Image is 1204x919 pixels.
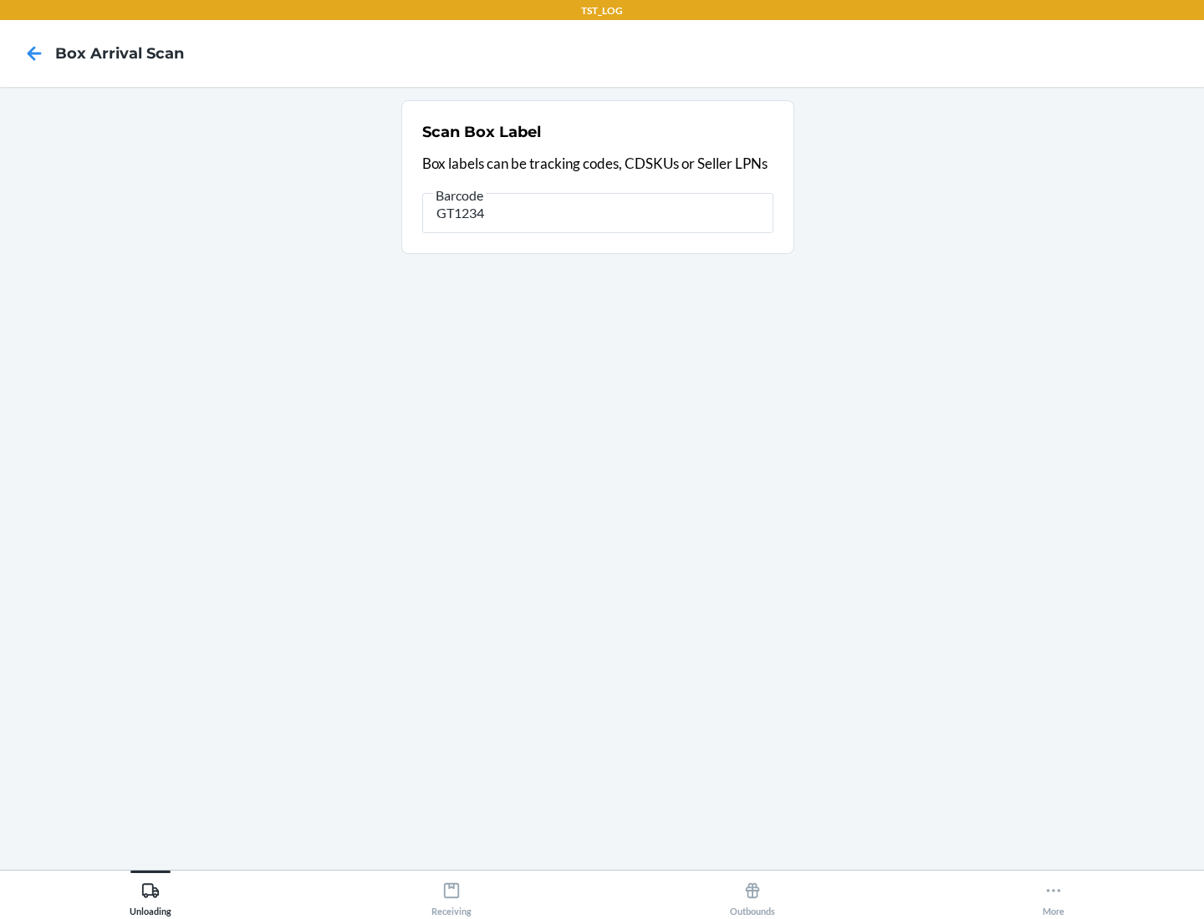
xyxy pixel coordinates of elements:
[55,43,184,64] h4: Box Arrival Scan
[433,187,486,204] span: Barcode
[730,875,775,916] div: Outbounds
[431,875,472,916] div: Receiving
[301,871,602,916] button: Receiving
[903,871,1204,916] button: More
[602,871,903,916] button: Outbounds
[422,121,541,143] h2: Scan Box Label
[581,3,623,18] p: TST_LOG
[1043,875,1064,916] div: More
[130,875,171,916] div: Unloading
[422,193,773,233] input: Barcode
[422,153,773,175] p: Box labels can be tracking codes, CDSKUs or Seller LPNs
